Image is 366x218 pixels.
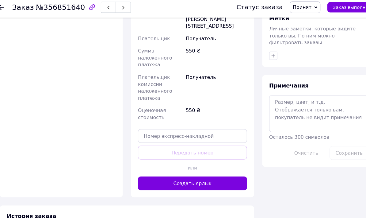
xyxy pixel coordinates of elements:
[45,209,98,216] div: Статус изменен: Новый
[148,159,245,172] button: Создать ярлык
[36,6,55,13] span: Заказ
[321,7,355,12] span: Заказ выполнен
[45,204,69,209] span: [DATE] 11:57
[148,117,245,130] input: Номер экспресс-накладной
[264,16,282,22] span: Метки
[148,34,176,39] span: Плательщик
[285,7,302,12] span: Принят
[24,6,29,12] div: Вернуться назад
[189,8,246,31] div: Бровары, 07406, вул. [PERSON_NAME][STREET_ADDRESS]
[148,45,178,63] span: Сумма наложенного платежа
[57,6,101,13] span: №
[148,98,173,109] span: Оценочная стоимость
[235,6,276,12] div: Статус заказа
[31,192,75,197] span: История заказа
[264,26,341,43] span: Личные заметки, которые видите только вы. По ним можно фильтровать заказы
[189,95,246,112] div: 550 ₴
[148,69,178,92] span: Плательщик комиссии наложенного платежа
[264,122,318,127] span: Осталось 300 символов
[189,42,246,66] div: 550 ₴
[189,66,246,95] div: Получатель
[191,149,201,155] span: или
[189,31,246,42] div: Получатель
[316,5,360,14] button: Заказ выполнен
[264,76,299,82] span: Примечания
